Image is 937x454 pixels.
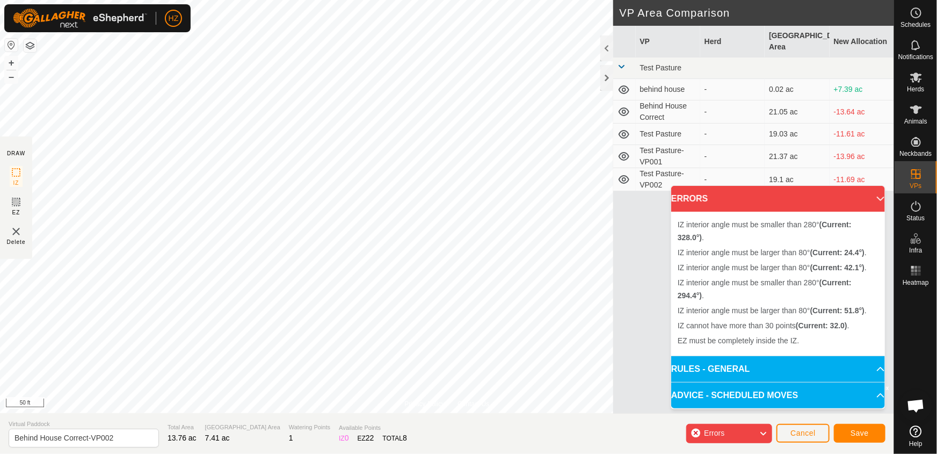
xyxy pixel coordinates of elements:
span: Animals [904,118,927,125]
span: Test Pasture [640,63,682,72]
span: EZ [12,208,20,217]
div: DRAW [7,149,25,157]
b: (Current: 24.4°) [810,248,865,257]
div: - [704,151,760,162]
span: IZ interior angle must be smaller than 280° . [678,220,852,242]
div: - [704,106,760,118]
td: Behind House Correct [636,100,700,124]
a: Contact Us [457,399,489,409]
td: -11.69 ac [830,168,894,191]
span: Virtual Paddock [9,420,159,429]
a: Help [895,421,937,451]
div: - [704,174,760,185]
th: New Allocation [830,26,894,57]
p-accordion-header: ADVICE - SCHEDULED MOVES [671,383,885,408]
span: Errors [704,429,724,437]
span: Schedules [900,21,931,28]
p-accordion-header: RULES - GENERAL [671,356,885,382]
th: VP [636,26,700,57]
td: Test Pasture [636,124,700,145]
td: +7.39 ac [830,79,894,100]
span: ADVICE - SCHEDULED MOVES [671,389,798,402]
button: + [5,56,18,69]
div: IZ [339,433,348,444]
span: 13.76 ac [168,434,197,442]
span: IZ interior angle must be smaller than 280° . [678,278,852,300]
span: IZ interior angle must be larger than 80° . [678,248,867,257]
span: Save [851,429,869,437]
span: 0 [345,434,349,442]
span: [GEOGRAPHIC_DATA] Area [205,423,280,432]
div: - [704,84,760,95]
span: IZ interior angle must be larger than 80° . [678,263,867,272]
p-accordion-content: ERRORS [671,212,885,356]
span: Delete [7,238,26,246]
span: IZ interior angle must be larger than 80° . [678,306,867,315]
span: Cancel [790,429,816,437]
span: EZ must be completely inside the IZ. [678,336,799,345]
a: Privacy Policy [404,399,445,409]
b: (Current: 42.1°) [810,263,865,272]
button: Save [834,424,885,443]
td: Test Pasture-VP001 [636,145,700,168]
span: Watering Points [289,423,330,432]
button: Cancel [776,424,830,443]
b: (Current: 32.0) [796,321,847,330]
span: Neckbands [899,150,932,157]
td: 19.1 ac [765,168,829,191]
div: TOTAL [383,433,407,444]
span: RULES - GENERAL [671,363,750,376]
td: -13.96 ac [830,145,894,168]
span: Help [909,441,923,447]
b: (Current: 51.8°) [810,306,865,315]
th: [GEOGRAPHIC_DATA] Area [765,26,829,57]
span: Notifications [898,54,933,60]
span: 7.41 ac [205,434,230,442]
span: Available Points [339,423,407,433]
td: 19.03 ac [765,124,829,145]
span: HZ [169,13,179,24]
p-accordion-header: ERRORS [671,186,885,212]
span: Herds [907,86,924,92]
div: EZ [358,433,374,444]
td: -11.61 ac [830,124,894,145]
td: 0.02 ac [765,79,829,100]
span: Infra [909,247,922,254]
td: behind house [636,79,700,100]
span: 22 [366,434,374,442]
th: Herd [700,26,765,57]
span: 1 [289,434,293,442]
button: Reset Map [5,39,18,52]
button: – [5,70,18,83]
td: -13.64 ac [830,100,894,124]
span: IZ cannot have more than 30 points . [678,321,849,330]
div: Open chat [900,390,932,422]
td: Test Pasture-VP002 [636,168,700,191]
button: Map Layers [24,39,37,52]
span: 8 [403,434,407,442]
img: VP [10,225,23,238]
span: VPs [910,183,921,189]
img: Gallagher Logo [13,9,147,28]
div: - [704,128,760,140]
span: IZ [13,179,19,187]
span: Total Area [168,423,197,432]
h2: VP Area Comparison [620,6,895,19]
td: 21.05 ac [765,100,829,124]
span: ERRORS [671,192,708,205]
span: Heatmap [903,279,929,286]
td: 21.37 ac [765,145,829,168]
span: Status [906,215,925,221]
